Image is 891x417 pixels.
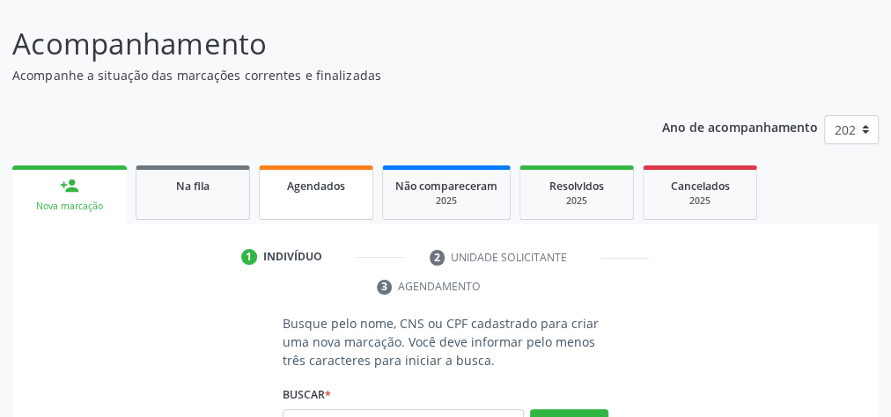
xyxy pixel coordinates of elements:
[283,382,331,409] label: Buscar
[176,179,210,194] span: Na fila
[25,200,114,213] div: Nova marcação
[60,176,79,195] div: person_add
[12,22,619,66] p: Acompanhamento
[671,179,730,194] span: Cancelados
[549,179,604,194] span: Resolvidos
[287,179,345,194] span: Agendados
[12,66,619,84] p: Acompanhe a situação das marcações correntes e finalizadas
[395,194,497,208] div: 2025
[241,249,257,265] div: 1
[283,314,608,369] p: Busque pelo nome, CNS ou CPF cadastrado para criar uma nova marcação. Você deve informar pelo men...
[395,179,497,194] span: Não compareceram
[263,249,322,265] div: Indivíduo
[656,194,744,208] div: 2025
[533,194,621,208] div: 2025
[662,115,818,137] p: Ano de acompanhamento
